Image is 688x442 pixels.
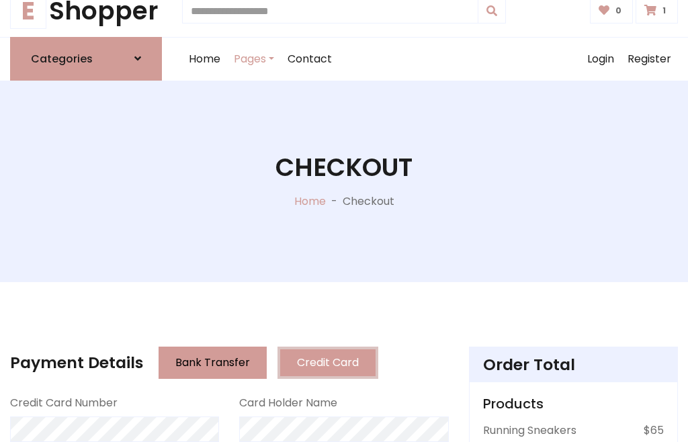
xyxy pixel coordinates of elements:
[281,38,339,81] a: Contact
[239,395,337,411] label: Card Holder Name
[10,353,143,372] h4: Payment Details
[31,52,93,65] h6: Categories
[612,5,625,17] span: 0
[294,193,326,209] a: Home
[326,193,343,210] p: -
[10,395,118,411] label: Credit Card Number
[159,347,267,379] button: Bank Transfer
[182,38,227,81] a: Home
[644,423,664,439] p: $65
[275,152,413,183] h1: Checkout
[483,355,664,374] h4: Order Total
[580,38,621,81] a: Login
[483,396,664,412] h5: Products
[343,193,394,210] p: Checkout
[659,5,669,17] span: 1
[10,37,162,81] a: Categories
[277,347,378,379] button: Credit Card
[621,38,678,81] a: Register
[483,423,576,439] p: Running Sneakers
[227,38,281,81] a: Pages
